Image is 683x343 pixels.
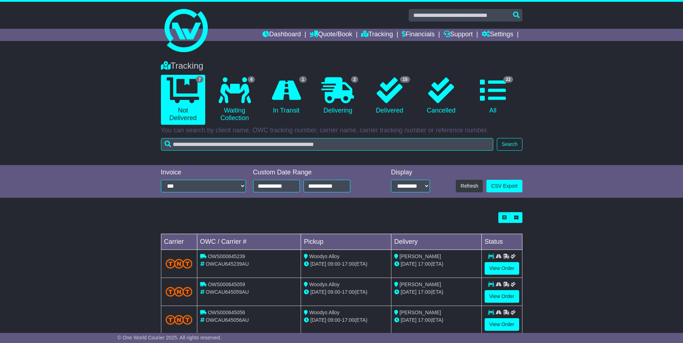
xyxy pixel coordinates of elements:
[328,261,340,267] span: 09:00
[309,282,340,287] span: Woodys Alloy
[342,317,355,323] span: 17:00
[310,29,352,41] a: Quote/Book
[206,317,249,323] span: OWCAU645056AU
[304,260,388,268] div: - (ETA)
[166,287,193,297] img: TNT_Domestic.png
[161,234,197,250] td: Carrier
[481,234,522,250] td: Status
[401,317,417,323] span: [DATE]
[400,253,441,259] span: [PERSON_NAME]
[444,29,473,41] a: Support
[400,310,441,315] span: [PERSON_NAME]
[248,76,255,83] span: 4
[310,261,326,267] span: [DATE]
[304,316,388,324] div: - (ETA)
[367,75,412,117] a: 15 Delivered
[394,288,478,296] div: (ETA)
[342,289,355,295] span: 17:00
[482,29,513,41] a: Settings
[391,234,481,250] td: Delivery
[262,29,301,41] a: Dashboard
[253,169,369,177] div: Custom Date Range
[400,282,441,287] span: [PERSON_NAME]
[208,253,245,259] span: OWS000645239
[486,180,522,192] a: CSV Export
[342,261,355,267] span: 17:00
[402,29,435,41] a: Financials
[161,169,246,177] div: Invoice
[401,289,417,295] span: [DATE]
[361,29,393,41] a: Tracking
[206,289,249,295] span: OWCAU645059AU
[212,75,257,125] a: 4 Waiting Collection
[117,335,221,340] span: © One World Courier 2025. All rights reserved.
[264,75,308,117] a: 1 In Transit
[471,75,515,117] a: 22 All
[166,259,193,269] img: TNT_Domestic.png
[166,315,193,325] img: TNT_Domestic.png
[310,289,326,295] span: [DATE]
[304,288,388,296] div: - (ETA)
[485,318,519,331] a: View Order
[161,75,205,125] a: 7 Not Delivered
[328,317,340,323] span: 09:00
[485,262,519,275] a: View Order
[328,289,340,295] span: 09:00
[394,316,478,324] div: (ETA)
[456,180,483,192] button: Refresh
[309,253,340,259] span: Woodys Alloy
[394,260,478,268] div: (ETA)
[299,76,307,83] span: 1
[418,317,431,323] span: 17:00
[197,234,301,250] td: OWC / Carrier #
[401,261,417,267] span: [DATE]
[157,61,526,71] div: Tracking
[316,75,360,117] a: 2 Delivering
[503,76,513,83] span: 22
[351,76,359,83] span: 2
[196,76,203,83] span: 7
[485,290,519,303] a: View Order
[309,310,340,315] span: Woodys Alloy
[400,76,410,83] span: 15
[391,169,430,177] div: Display
[206,261,249,267] span: OWCAU645239AU
[310,317,326,323] span: [DATE]
[301,234,391,250] td: Pickup
[208,310,245,315] span: OWS000645056
[418,261,431,267] span: 17:00
[208,282,245,287] span: OWS000645059
[418,289,431,295] span: 17:00
[161,127,522,134] p: You can search by client name, OWC tracking number, carrier name, carrier tracking number or refe...
[497,138,522,151] button: Search
[419,75,463,117] a: Cancelled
